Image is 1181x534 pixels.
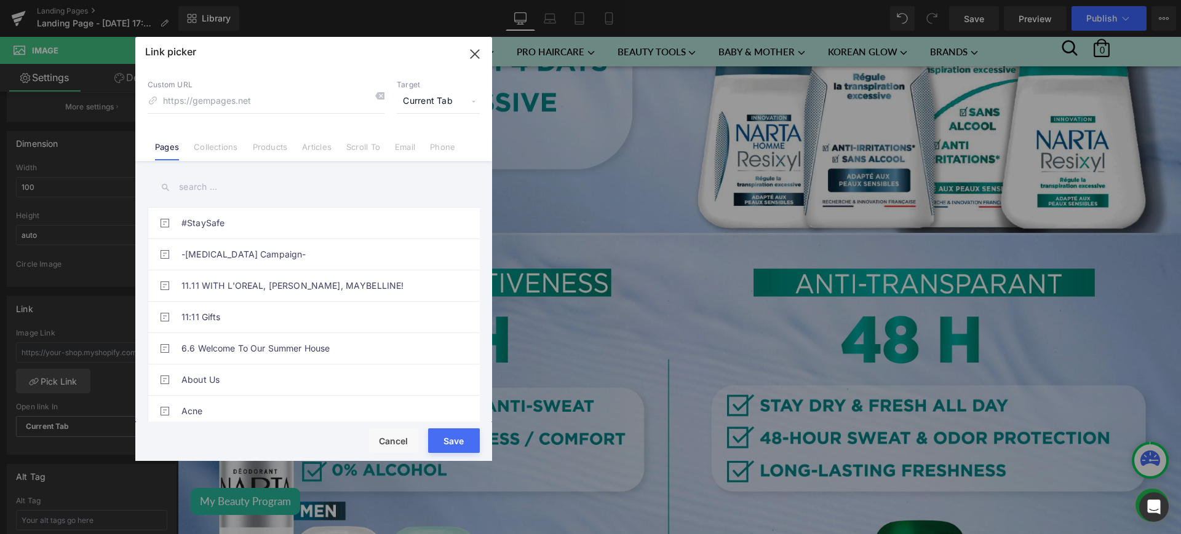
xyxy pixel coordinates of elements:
p: Link picker [145,45,196,58]
p: Custom URL [148,80,384,90]
a: Products [253,142,288,160]
a: Scroll To [346,142,380,160]
a: Email [395,142,415,160]
button: Save [428,428,480,453]
a: Acne [181,396,452,426]
div: Open Intercom Messenger [1139,492,1169,522]
a: #StaySafe [181,208,452,238]
span: Current Tab [397,90,480,113]
input: https://gempages.net [148,90,384,113]
a: Collections [194,142,237,160]
a: Phone [430,142,455,160]
a: 6.6 Welcome To Our Summer House [181,333,452,364]
a: About Us [181,364,452,395]
a: Articles [302,142,332,160]
p: Target [397,80,480,90]
a: 0 [912,1,936,12]
button: My Beauty Program [13,451,122,478]
a: 11.11 WITH L'OREAL, [PERSON_NAME], MAYBELLINE! [181,270,452,301]
span: 0 [912,9,937,18]
button: Cancel [369,428,418,453]
a: -[MEDICAL_DATA] Campaign- [181,239,452,270]
a: Pages [155,142,179,160]
a: 11:11 Gifts [181,302,452,332]
input: search ... [148,173,480,201]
